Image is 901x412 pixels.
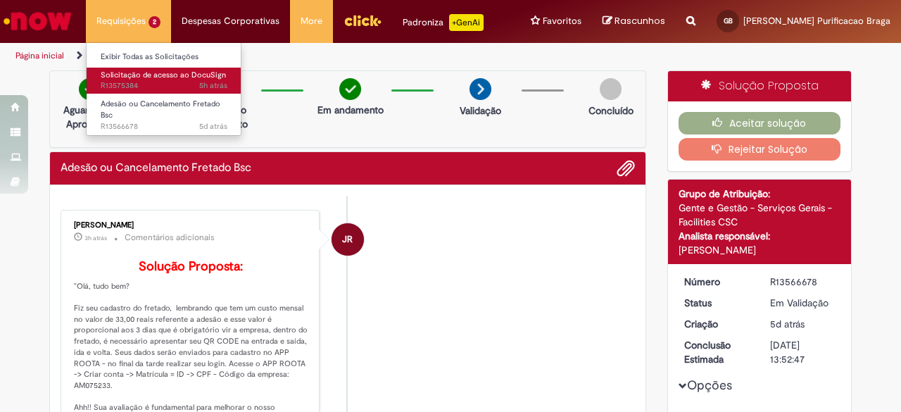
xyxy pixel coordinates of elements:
span: Despesas Corporativas [182,14,279,28]
a: Aberto R13566678 : Adesão ou Cancelamento Fretado Bsc [87,96,241,127]
div: Padroniza [403,14,484,31]
span: [PERSON_NAME] Purificacao Braga [743,15,890,27]
p: Aguardando Aprovação [56,103,124,131]
div: [DATE] 13:52:47 [770,338,836,366]
dt: Status [674,296,760,310]
span: GB [724,16,733,25]
span: Requisições [96,14,146,28]
p: +GenAi [449,14,484,31]
time: 29/09/2025 10:41:15 [84,234,107,242]
time: 29/09/2025 09:37:34 [199,80,227,91]
div: [PERSON_NAME] [679,243,841,257]
img: img-circle-grey.png [600,78,622,100]
dt: Conclusão Estimada [674,338,760,366]
img: click_logo_yellow_360x200.png [344,10,382,31]
button: Rejeitar Solução [679,138,841,161]
span: 5d atrás [199,121,227,132]
span: 2 [149,16,160,28]
span: 3h atrás [84,234,107,242]
span: R13575384 [101,80,227,92]
div: Jhully Rodrigues [332,223,364,256]
div: 25/09/2025 13:42:59 [770,317,836,331]
p: Em andamento [317,103,384,117]
a: Aberto R13575384 : Solicitação de acesso ao DocuSign [87,68,241,94]
dt: Número [674,275,760,289]
span: Solicitação de acesso ao DocuSign [101,70,226,80]
img: check-circle-green.png [79,78,101,100]
b: Solução Proposta: [139,258,243,275]
dt: Criação [674,317,760,331]
small: Comentários adicionais [125,232,215,244]
time: 25/09/2025 13:43:01 [199,121,227,132]
img: arrow-next.png [470,78,491,100]
img: ServiceNow [1,7,74,35]
div: Solução Proposta [668,71,852,101]
a: Exibir Todas as Solicitações [87,49,241,65]
span: JR [342,223,353,256]
ul: Trilhas de página [11,43,590,69]
div: Em Validação [770,296,836,310]
div: Gente e Gestão - Serviços Gerais - Facilities CSC [679,201,841,229]
h2: Adesão ou Cancelamento Fretado Bsc Histórico de tíquete [61,162,251,175]
div: Grupo de Atribuição: [679,187,841,201]
span: 5d atrás [770,318,805,330]
button: Aceitar solução [679,112,841,135]
span: Favoritos [543,14,581,28]
span: Rascunhos [615,14,665,27]
a: Rascunhos [603,15,665,28]
span: Adesão ou Cancelamento Fretado Bsc [101,99,220,120]
span: 5h atrás [199,80,227,91]
span: More [301,14,322,28]
a: Página inicial [15,50,64,61]
img: check-circle-green.png [339,78,361,100]
ul: Requisições [86,42,241,136]
span: R13566678 [101,121,227,132]
div: [PERSON_NAME] [74,221,308,230]
p: Concluído [588,104,634,118]
div: Analista responsável: [679,229,841,243]
p: Validação [460,104,501,118]
button: Adicionar anexos [617,159,635,177]
div: R13566678 [770,275,836,289]
time: 25/09/2025 13:42:59 [770,318,805,330]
